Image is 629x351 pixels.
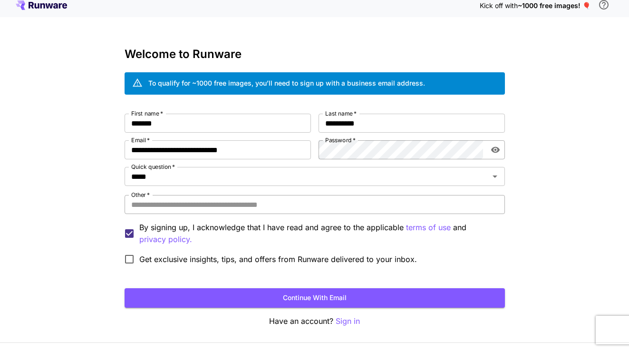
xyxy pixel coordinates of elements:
span: Kick off with [480,1,518,10]
span: ~1000 free images! 🎈 [518,1,590,10]
div: To qualify for ~1000 free images, you’ll need to sign up with a business email address. [148,78,425,88]
p: privacy policy. [139,234,192,245]
label: Last name [325,109,357,117]
button: Sign in [336,315,360,327]
button: By signing up, I acknowledge that I have read and agree to the applicable terms of use and [139,234,192,245]
p: Have an account? [125,315,505,327]
span: Get exclusive insights, tips, and offers from Runware delivered to your inbox. [139,253,417,265]
label: Other [131,191,150,199]
h3: Welcome to Runware [125,48,505,61]
p: terms of use [406,222,451,234]
label: Email [131,136,150,144]
button: By signing up, I acknowledge that I have read and agree to the applicable and privacy policy. [406,222,451,234]
label: Quick question [131,163,175,171]
p: By signing up, I acknowledge that I have read and agree to the applicable and [139,222,497,245]
button: Open [488,170,502,183]
label: Password [325,136,356,144]
button: toggle password visibility [487,141,504,158]
button: Continue with email [125,288,505,308]
label: First name [131,109,163,117]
